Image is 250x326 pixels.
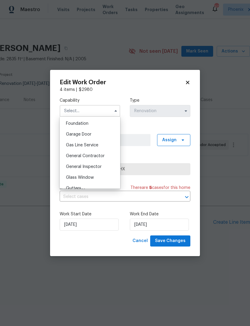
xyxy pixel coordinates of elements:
[183,193,191,201] button: Open
[60,79,185,85] h2: Edit Work Order
[66,186,81,190] span: Gutters
[149,186,152,190] span: 5
[130,211,190,217] label: Work End Date
[60,156,190,162] label: Trade Partner
[60,219,119,231] input: M/D/YYYY
[182,107,189,115] button: Show options
[79,88,93,92] span: $ 2980
[132,237,148,245] span: Cancel
[60,127,190,133] label: Work Order Manager
[130,235,150,247] button: Cancel
[66,143,98,147] span: Gas Line Service
[60,211,120,217] label: Work Start Date
[66,165,102,169] span: General Inspector
[60,97,120,103] label: Capability
[65,166,185,172] span: Rhinos Construction LLC - PHX
[150,235,190,247] button: Save Changes
[60,192,174,202] input: Select cases
[130,219,189,231] input: M/D/YYYY
[130,97,190,103] label: Type
[66,132,91,136] span: Garage Door
[60,105,120,117] input: Select...
[60,87,190,93] div: 4 items |
[155,237,186,245] span: Save Changes
[130,185,190,191] span: There are case s for this home
[66,175,94,180] span: Glass Window
[66,154,105,158] span: General Contractor
[130,105,190,117] input: Select...
[112,107,119,115] button: Hide options
[66,121,88,126] span: Foundation
[162,137,177,143] span: Assign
